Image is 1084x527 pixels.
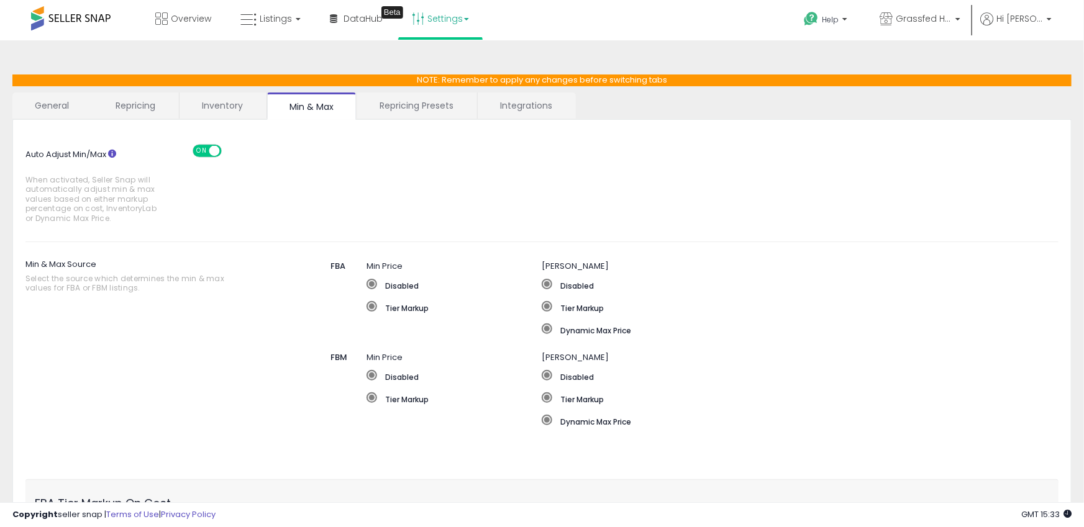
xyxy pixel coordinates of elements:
[25,175,158,223] span: When activated, Seller Snap will automatically adjust min & max values based on either markup per...
[12,508,58,520] strong: Copyright
[25,489,198,511] label: FBA Tier Markup On Cost
[12,509,216,521] div: seller snap | |
[542,279,980,291] label: Disabled
[12,74,1072,86] p: NOTE: Remember to apply any changes before switching tabs
[171,12,211,25] span: Overview
[367,301,542,313] label: Tier Markup
[330,351,347,363] span: FBM
[367,351,403,363] span: Min Price
[542,392,892,405] label: Tier Markup
[367,392,542,405] label: Tier Markup
[106,508,159,520] a: Terms of Use
[478,92,575,119] a: Integrations
[542,351,609,363] span: [PERSON_NAME]
[367,260,403,272] span: Min Price
[12,92,92,119] a: General
[542,260,609,272] span: [PERSON_NAME]
[180,92,265,119] a: Inventory
[542,323,980,336] label: Dynamic Max Price
[1021,508,1072,520] span: 2025-10-9 15:33 GMT
[194,145,209,156] span: ON
[542,301,980,313] label: Tier Markup
[794,2,860,40] a: Help
[93,92,178,119] a: Repricing
[803,11,819,27] i: Get Help
[16,145,191,229] label: Auto Adjust Min/Max
[996,12,1043,25] span: Hi [PERSON_NAME]
[542,415,892,427] label: Dynamic Max Price
[896,12,952,25] span: Grassfed Home
[980,12,1052,40] a: Hi [PERSON_NAME]
[542,370,892,382] label: Disabled
[367,370,542,382] label: Disabled
[381,6,403,19] div: Tooltip anchor
[344,12,383,25] span: DataHub
[220,145,240,156] span: OFF
[260,12,292,25] span: Listings
[25,274,225,293] span: Select the source which determines the min & max values for FBA or FBM listings.
[367,279,542,291] label: Disabled
[161,508,216,520] a: Privacy Policy
[267,92,356,120] a: Min & Max
[357,92,476,119] a: Repricing Presets
[822,14,839,25] span: Help
[25,254,270,299] label: Min & Max Source
[330,260,345,272] span: FBA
